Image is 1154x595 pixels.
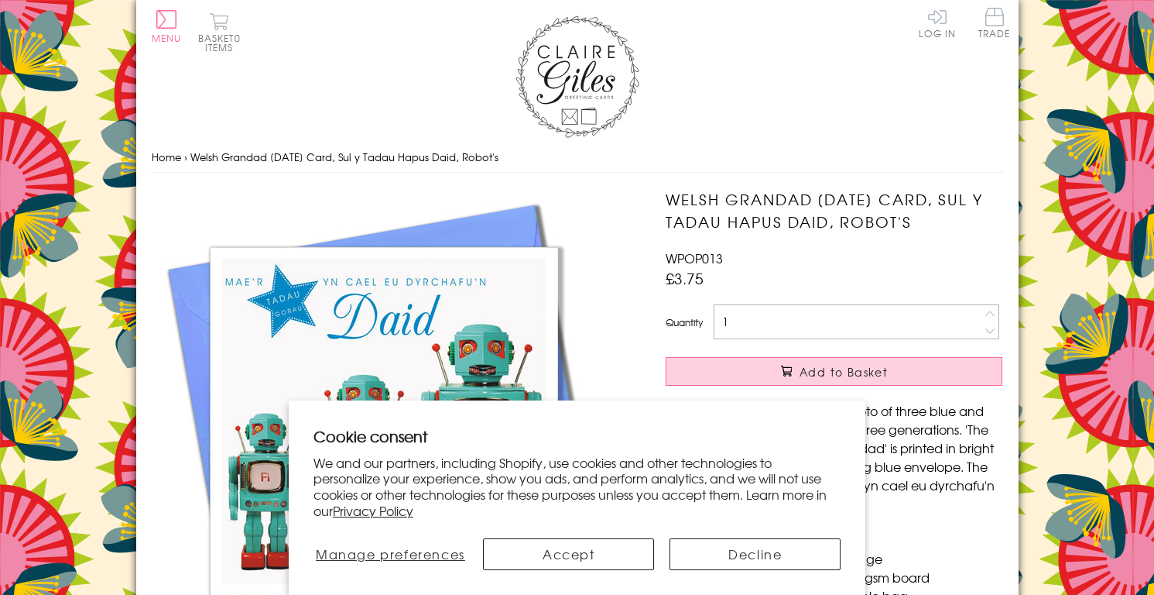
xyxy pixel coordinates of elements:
a: Log In [919,8,956,38]
span: Welsh Grandad [DATE] Card, Sul y Tadau Hapus Daid, Robot's [190,150,498,164]
span: Trade [978,8,1011,38]
h1: Welsh Grandad [DATE] Card, Sul y Tadau Hapus Daid, Robot's [666,188,1002,233]
button: Accept [483,538,654,570]
a: Home [152,150,181,164]
a: Privacy Policy [333,501,413,520]
nav: breadcrumbs [152,142,1003,174]
span: WPOP013 [666,249,723,267]
button: Manage preferences [313,538,467,570]
button: Menu [152,10,182,43]
span: Manage preferences [316,545,465,563]
button: Basket0 items [198,12,241,52]
span: £3.75 [666,267,704,289]
span: › [184,150,187,164]
a: Trade [978,8,1011,41]
img: Claire Giles Greetings Cards [515,15,639,138]
button: Decline [669,538,841,570]
label: Quantity [666,315,703,329]
span: Menu [152,31,182,45]
button: Add to Basket [666,357,1002,386]
p: We and our partners, including Shopify, use cookies and other technologies to personalize your ex... [313,455,841,519]
span: Add to Basket [800,364,888,380]
span: 0 items [205,31,241,54]
h2: Cookie consent [313,425,841,447]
